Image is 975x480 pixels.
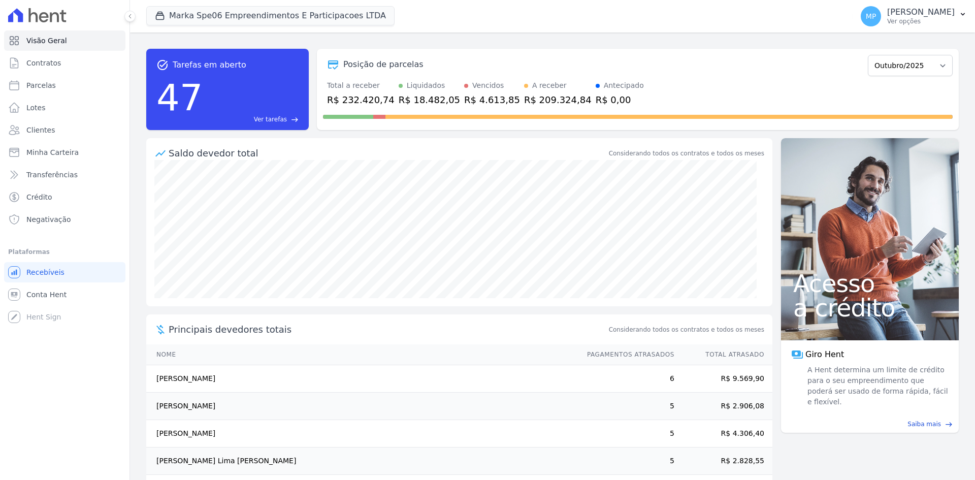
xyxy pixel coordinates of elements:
[26,170,78,180] span: Transferências
[675,393,772,420] td: R$ 2.906,08
[26,80,56,90] span: Parcelas
[805,365,949,407] span: A Hent determina um limite de crédito para o seu empreendimento que poderá ser usado de forma ráp...
[169,323,607,336] span: Principais devedores totais
[532,80,567,91] div: A receber
[866,13,876,20] span: MP
[156,59,169,71] span: task_alt
[675,420,772,447] td: R$ 4.306,40
[4,262,125,282] a: Recebíveis
[787,420,953,429] a: Saiba mais east
[907,420,941,429] span: Saiba mais
[853,2,975,30] button: MP [PERSON_NAME] Ver opções
[26,214,71,225] span: Negativação
[596,93,644,107] div: R$ 0,00
[524,93,592,107] div: R$ 209.324,84
[26,267,64,277] span: Recebíveis
[26,192,52,202] span: Crédito
[26,103,46,113] span: Lotes
[146,447,577,475] td: [PERSON_NAME] Lima [PERSON_NAME]
[4,120,125,140] a: Clientes
[26,147,79,157] span: Minha Carteira
[156,71,203,124] div: 47
[805,348,844,361] span: Giro Hent
[4,142,125,163] a: Minha Carteira
[146,393,577,420] td: [PERSON_NAME]
[887,7,955,17] p: [PERSON_NAME]
[207,115,299,124] a: Ver tarefas east
[4,75,125,95] a: Parcelas
[4,187,125,207] a: Crédito
[4,165,125,185] a: Transferências
[146,6,395,25] button: Marka Spe06 Empreendimentos E Participacoes LTDA
[675,447,772,475] td: R$ 2.828,55
[4,30,125,51] a: Visão Geral
[399,93,460,107] div: R$ 18.482,05
[4,284,125,305] a: Conta Hent
[254,115,287,124] span: Ver tarefas
[793,296,947,320] span: a crédito
[26,58,61,68] span: Contratos
[407,80,445,91] div: Liquidados
[146,420,577,447] td: [PERSON_NAME]
[609,325,764,334] span: Considerando todos os contratos e todos os meses
[327,93,395,107] div: R$ 232.420,74
[675,365,772,393] td: R$ 9.569,90
[604,80,644,91] div: Antecipado
[26,290,67,300] span: Conta Hent
[327,80,395,91] div: Total a receber
[26,125,55,135] span: Clientes
[464,93,520,107] div: R$ 4.613,85
[291,116,299,123] span: east
[4,209,125,230] a: Negativação
[4,53,125,73] a: Contratos
[146,344,577,365] th: Nome
[343,58,424,71] div: Posição de parcelas
[577,344,675,365] th: Pagamentos Atrasados
[945,421,953,428] span: east
[4,98,125,118] a: Lotes
[577,365,675,393] td: 6
[609,149,764,158] div: Considerando todos os contratos e todos os meses
[793,271,947,296] span: Acesso
[887,17,955,25] p: Ver opções
[577,447,675,475] td: 5
[577,393,675,420] td: 5
[169,146,607,160] div: Saldo devedor total
[577,420,675,447] td: 5
[173,59,246,71] span: Tarefas em aberto
[26,36,67,46] span: Visão Geral
[472,80,504,91] div: Vencidos
[146,365,577,393] td: [PERSON_NAME]
[675,344,772,365] th: Total Atrasado
[8,246,121,258] div: Plataformas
